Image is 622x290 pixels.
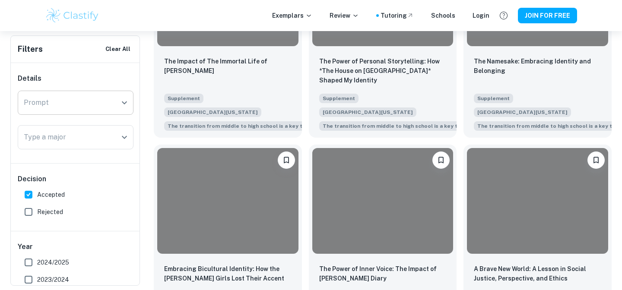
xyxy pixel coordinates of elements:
[37,207,63,217] span: Rejected
[432,151,450,169] button: Please log in to bookmark exemplars
[474,107,571,117] span: [GEOGRAPHIC_DATA][US_STATE]
[37,190,65,199] span: Accepted
[587,151,605,169] button: Please log in to bookmark exemplars
[518,8,577,23] button: JOIN FOR FREE
[18,73,133,84] h6: Details
[319,264,447,283] p: The Power of Inner Voice: The Impact of Anne Frank's Diary
[319,94,359,103] span: Supplement
[45,7,100,24] img: Clastify logo
[323,122,520,130] span: The transition from middle to high school is a key time for students as the
[164,120,368,131] span: The transition from middle to high school is a key time for students as they reach new levels of ...
[319,120,524,131] span: The transition from middle to high school is a key time for students as they reach new levels of ...
[168,122,365,130] span: The transition from middle to high school is a key time for students as the
[381,11,414,20] a: Tutoring
[319,107,416,117] span: [GEOGRAPHIC_DATA][US_STATE]
[319,57,447,85] p: The Power of Personal Storytelling: How *The House on Mango Street* Shaped My Identity
[496,8,511,23] button: Help and Feedback
[18,242,133,252] h6: Year
[118,97,130,109] button: Open
[474,264,601,283] p: A Brave New World: A Lesson in Social Justice, Perspective, and Ethics
[37,275,69,284] span: 2023/2024
[37,258,69,267] span: 2024/2025
[18,43,43,55] h6: Filters
[164,94,203,103] span: Supplement
[272,11,312,20] p: Exemplars
[164,107,261,117] span: [GEOGRAPHIC_DATA][US_STATE]
[164,57,292,76] p: The Impact of The Immortal Life of Henrietta Lacks
[18,174,133,184] h6: Decision
[431,11,455,20] a: Schools
[474,57,601,76] p: The Namesake: Embracing Identity and Belonging
[474,94,513,103] span: Supplement
[118,131,130,143] button: Open
[164,264,292,283] p: Embracing Bicultural Identity: How the Garcia Girls Lost Their Accent
[278,151,295,169] button: Please log in to bookmark exemplars
[473,11,489,20] a: Login
[103,43,133,56] button: Clear All
[330,11,359,20] p: Review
